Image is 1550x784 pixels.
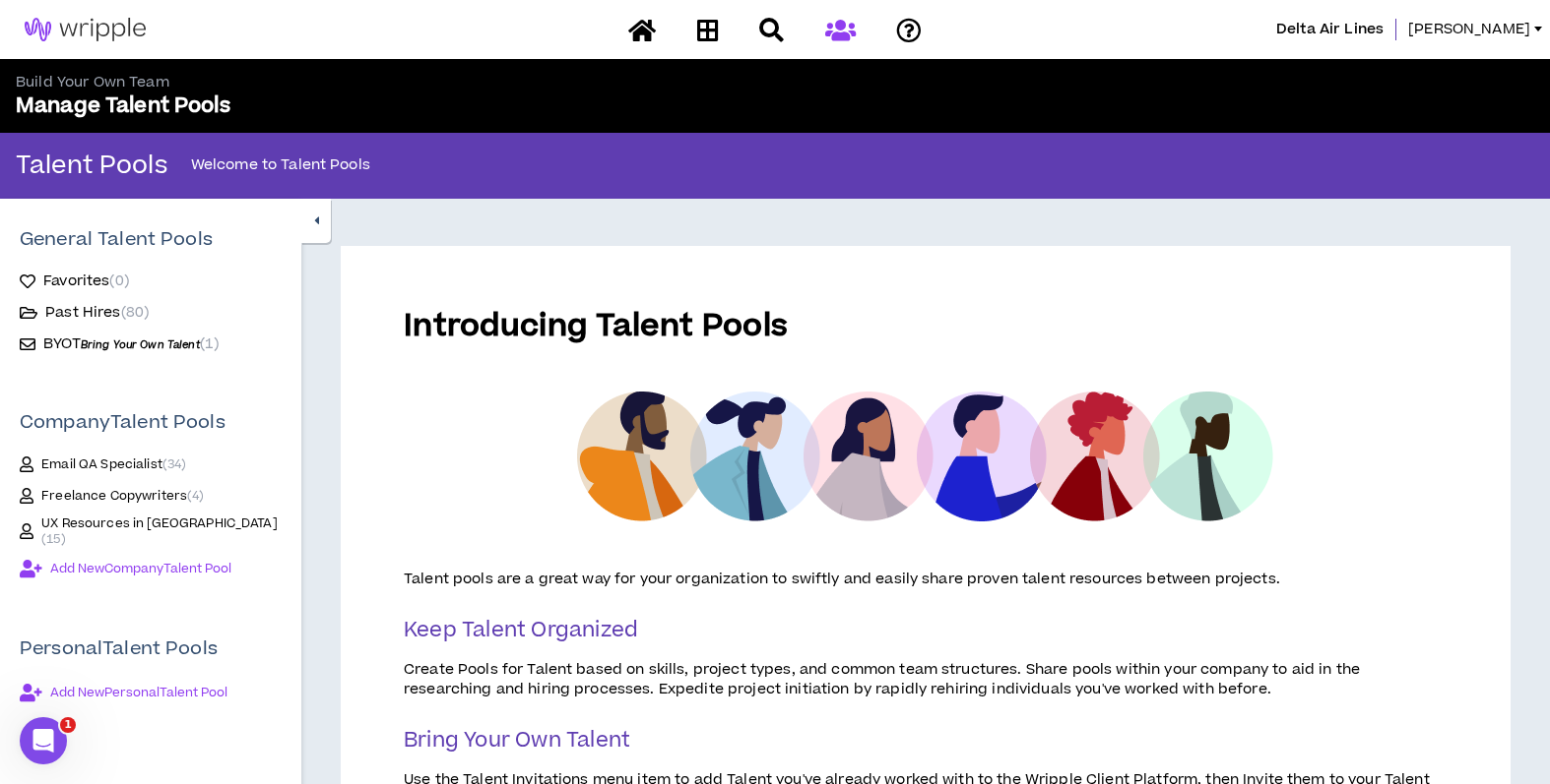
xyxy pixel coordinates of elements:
p: Build Your Own Team [16,73,775,92]
span: ( 0 ) [109,271,128,291]
h3: Keep Talent Organized [404,617,1448,644]
button: Add NewPersonalTalent Pool [20,679,227,706]
span: 1 [60,717,76,733]
a: Email QA Specialist(34) [20,452,282,476]
span: [PERSON_NAME] [1408,19,1530,40]
span: ( 15 ) [41,530,66,548]
a: UX Resources in [GEOGRAPHIC_DATA](15) [20,515,282,547]
span: Freelance Copywriters [41,488,204,504]
p: Manage Talent Pools [16,92,775,120]
h1: Introducing Talent Pools [404,309,1448,344]
span: BYOT [43,333,200,354]
span: Favorites [43,271,129,291]
p: Talent Pools [16,151,167,182]
h3: Bring Your Own Talent [404,727,1448,754]
span: Bring Your Own Talent [81,337,200,352]
span: ( 1 ) [200,333,219,354]
span: ( 4 ) [187,487,204,505]
iframe: Intercom live chat [20,717,67,764]
p: Welcome to Talent Pools [191,154,370,176]
p: General Talent Pools [20,226,213,254]
span: Delta Air Lines [1276,19,1384,40]
span: ( 80 ) [121,302,150,323]
p: Personal Talent Pools [20,635,282,663]
span: ( 34 ) [162,455,187,473]
a: Past Hires(80) [20,301,149,325]
button: Add NewCompanyTalent Pool [20,555,231,582]
a: BYOTBring Your Own Talent(1) [20,332,219,356]
p: Company Talent Pools [20,409,282,437]
p: Create Pools for Talent based on skills, project types, and common team structures. Share pools w... [404,660,1448,699]
span: UX Resources in [GEOGRAPHIC_DATA] [41,515,282,547]
span: Add New Company Talent Pool [50,561,231,576]
a: Favorites(0) [20,270,129,293]
p: Talent pools are a great way for your organization to swiftly and easily share proven talent reso... [404,570,1448,589]
a: Freelance Copywriters(4) [20,484,282,508]
span: Add New Personal Talent Pool [50,685,227,700]
span: Email QA Specialist [41,456,186,472]
span: Past Hires [45,303,149,323]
